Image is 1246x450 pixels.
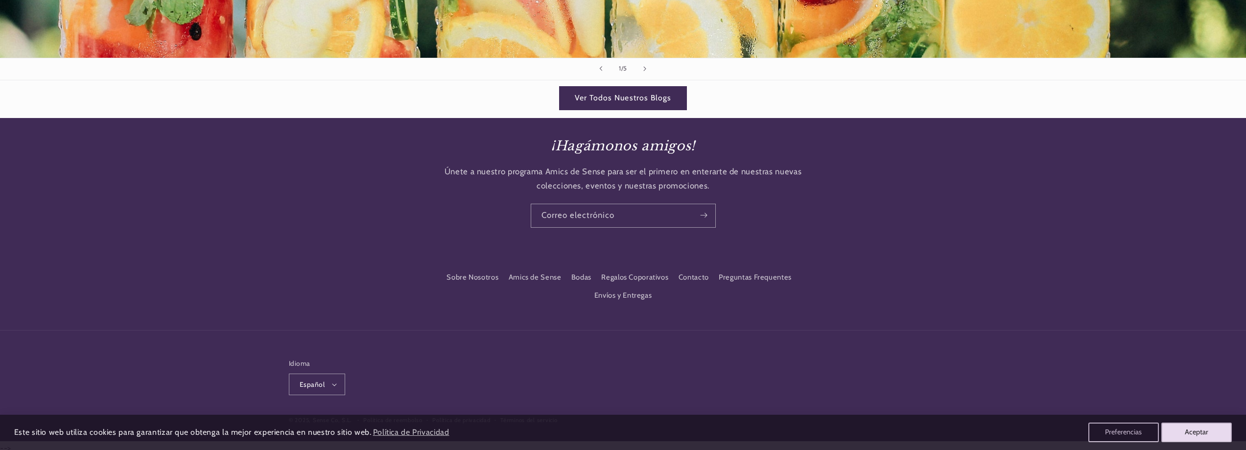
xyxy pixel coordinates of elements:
[719,269,792,286] a: Preguntas Frequentes
[619,64,621,74] span: 1
[623,64,627,74] span: 5
[635,58,656,80] button: Diapositiva siguiente
[14,427,372,437] span: Este sitio web utiliza cookies para garantizar que obtenga la mejor experiencia en nuestro sitio ...
[1161,423,1232,442] button: Aceptar
[594,287,652,305] a: Envíos y Entregas
[509,269,562,286] a: Amics de Sense
[621,64,624,74] span: /
[601,269,668,286] a: Regalos Coporativos
[300,379,325,389] span: Español
[1088,423,1159,442] button: Preferencias
[571,269,591,286] a: Bodas
[447,271,498,286] a: Sobre Nosotros
[559,86,686,110] a: Ver Todos Nuestros Blogs
[692,204,715,228] button: Suscribirse
[443,165,803,193] p: Únete a nuestro programa Amics de Sense para ser el primero en enterarte de nuestras nuevas colec...
[590,58,611,80] button: Diapositiva anterior
[679,269,709,286] a: Contacto
[551,138,695,154] em: ¡Hagámonos amigos!
[289,358,345,368] h2: Idioma
[371,424,450,441] a: Política de Privacidad (opens in a new tab)
[289,374,345,395] button: Español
